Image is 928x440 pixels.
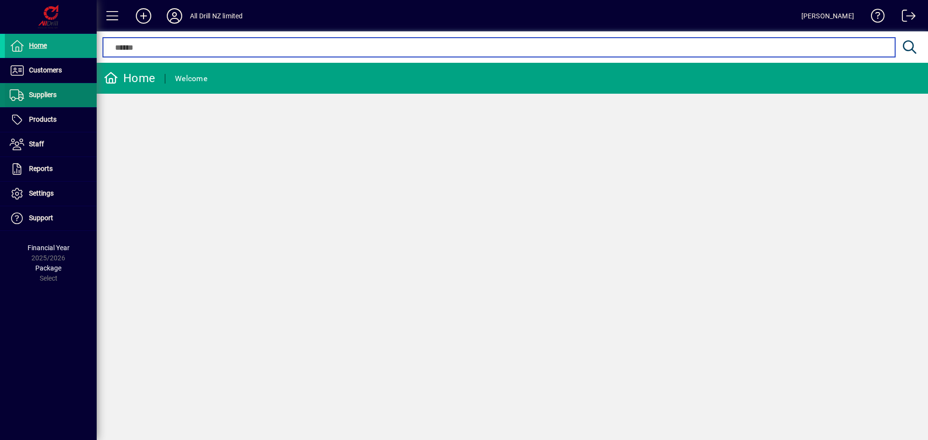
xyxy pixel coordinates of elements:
span: Financial Year [28,244,70,252]
a: Reports [5,157,97,181]
a: Customers [5,58,97,83]
a: Staff [5,132,97,156]
span: Support [29,214,53,222]
a: Logout [895,2,916,33]
span: Products [29,115,57,123]
span: Package [35,264,61,272]
a: Settings [5,182,97,206]
a: Suppliers [5,83,97,107]
div: All Drill NZ limited [190,8,243,24]
div: Welcome [175,71,207,86]
span: Suppliers [29,91,57,99]
button: Profile [159,7,190,25]
span: Staff [29,140,44,148]
span: Reports [29,165,53,172]
button: Add [128,7,159,25]
span: Settings [29,189,54,197]
a: Products [5,108,97,132]
div: Home [104,71,155,86]
a: Knowledge Base [864,2,885,33]
div: [PERSON_NAME] [801,8,854,24]
span: Customers [29,66,62,74]
span: Home [29,42,47,49]
a: Support [5,206,97,230]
